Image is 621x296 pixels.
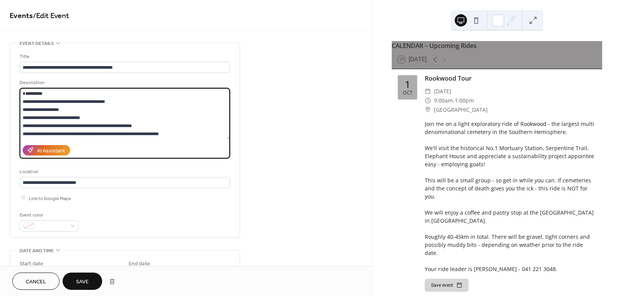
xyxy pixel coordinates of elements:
button: AI Assistant [23,145,70,155]
span: - [453,96,455,105]
div: ​ [425,87,431,96]
div: ​ [425,105,431,114]
div: Event color [20,211,77,219]
button: Save [63,273,102,290]
div: Oct [403,91,412,96]
div: ​ [425,96,431,105]
span: [GEOGRAPHIC_DATA] [434,105,488,114]
div: CALENDAR – Upcoming Rides [392,41,602,50]
span: Save [76,278,89,286]
span: 9:00am [434,96,453,105]
div: Rookwood Tour [425,74,596,83]
span: Event details [20,40,54,48]
button: Save event [425,279,469,292]
div: Title [20,53,229,61]
span: Link to Google Maps [29,194,71,202]
div: End date [129,260,150,268]
div: AI Assistant [37,147,65,155]
div: Description [20,79,229,87]
span: / Edit Event [33,8,69,23]
span: Date and time [20,247,54,255]
div: Start date [20,260,43,268]
span: Cancel [26,278,46,286]
span: 1:00pm [455,96,474,105]
div: 1 [405,79,410,89]
a: Events [10,8,33,23]
div: Location [20,168,229,176]
button: Cancel [12,273,60,290]
div: Join me on a light exploratory ride of Rookwood - the largest multi denominational cemetery in th... [425,120,596,273]
span: [DATE] [434,87,451,96]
